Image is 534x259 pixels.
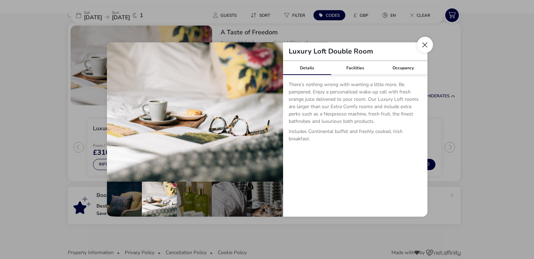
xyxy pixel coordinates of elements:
div: Facilities [331,61,379,75]
div: Occupancy [379,61,427,75]
button: Close dialog [417,37,433,53]
h2: Luxury Loft Double Room [283,48,379,55]
img: 060d4a7567f78c362a199bebfa13ccef8ef0c65bcef7f005510fb069c23aec78 [107,42,283,182]
p: There’s nothing wrong with wanting a little more. Be pampered. Enjoy a personalised wake-up call ... [289,81,422,128]
div: details [107,42,427,217]
p: Includes Continental buffet and freshly cooked, Irish breakfast. [289,128,422,145]
div: Details [283,61,331,75]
